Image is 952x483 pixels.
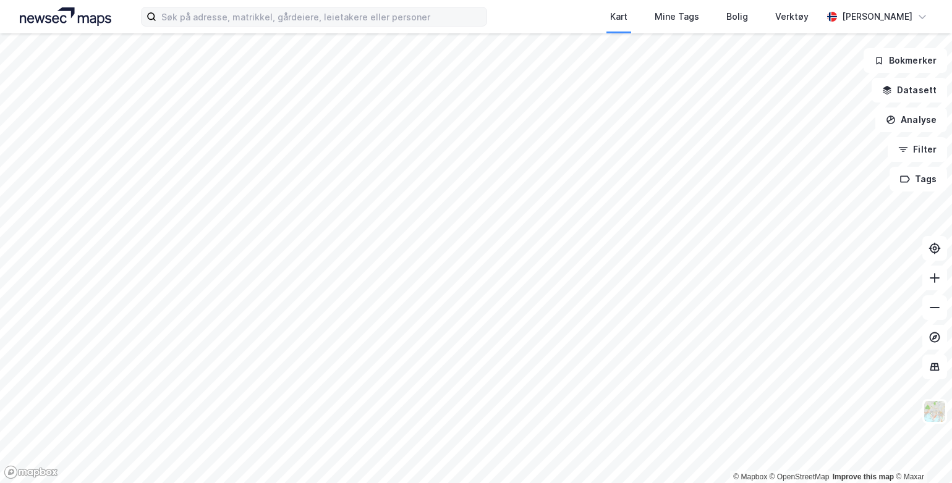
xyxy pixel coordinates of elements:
[655,9,699,24] div: Mine Tags
[156,7,487,26] input: Søk på adresse, matrikkel, gårdeiere, leietakere eller personer
[726,9,748,24] div: Bolig
[20,7,111,26] img: logo.a4113a55bc3d86da70a041830d287a7e.svg
[842,9,912,24] div: [PERSON_NAME]
[890,424,952,483] div: Kontrollprogram for chat
[610,9,627,24] div: Kart
[775,9,809,24] div: Verktøy
[890,424,952,483] iframe: Chat Widget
